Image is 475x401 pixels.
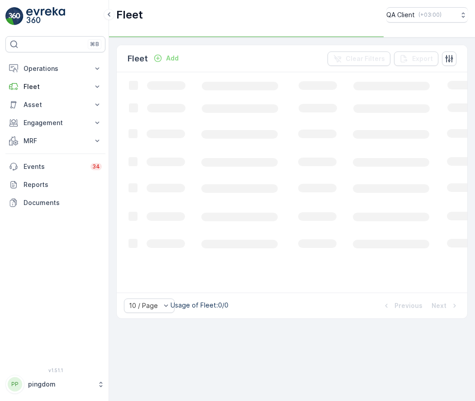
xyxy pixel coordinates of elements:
[386,10,415,19] p: QA Client
[24,118,87,127] p: Engagement
[412,54,433,63] p: Export
[24,82,87,91] p: Fleet
[5,114,105,132] button: Engagement
[431,300,460,311] button: Next
[5,132,105,150] button: MRF
[5,194,105,212] a: Documents
[24,64,87,73] p: Operations
[5,176,105,194] a: Reports
[5,78,105,96] button: Fleet
[90,41,99,48] p: ⌘B
[394,51,438,66] button: Export
[171,301,228,310] p: Usage of Fleet : 0/0
[418,11,442,19] p: ( +03:00 )
[150,53,182,64] button: Add
[92,163,100,170] p: 34
[128,52,148,65] p: Fleet
[5,7,24,25] img: logo
[24,162,85,171] p: Events
[24,180,102,189] p: Reports
[116,8,143,22] p: Fleet
[26,7,65,25] img: logo_light-DOdMpM7g.png
[432,301,446,310] p: Next
[328,51,390,66] button: Clear Filters
[346,54,385,63] p: Clear Filters
[24,136,87,145] p: MRF
[386,7,468,23] button: QA Client(+03:00)
[24,100,87,109] p: Asset
[5,60,105,78] button: Operations
[24,198,102,207] p: Documents
[381,300,423,311] button: Previous
[5,96,105,114] button: Asset
[5,375,105,394] button: PPpingdom
[394,301,423,310] p: Previous
[5,368,105,373] span: v 1.51.1
[28,380,93,389] p: pingdom
[8,377,22,392] div: PP
[166,54,179,63] p: Add
[5,158,105,176] a: Events34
